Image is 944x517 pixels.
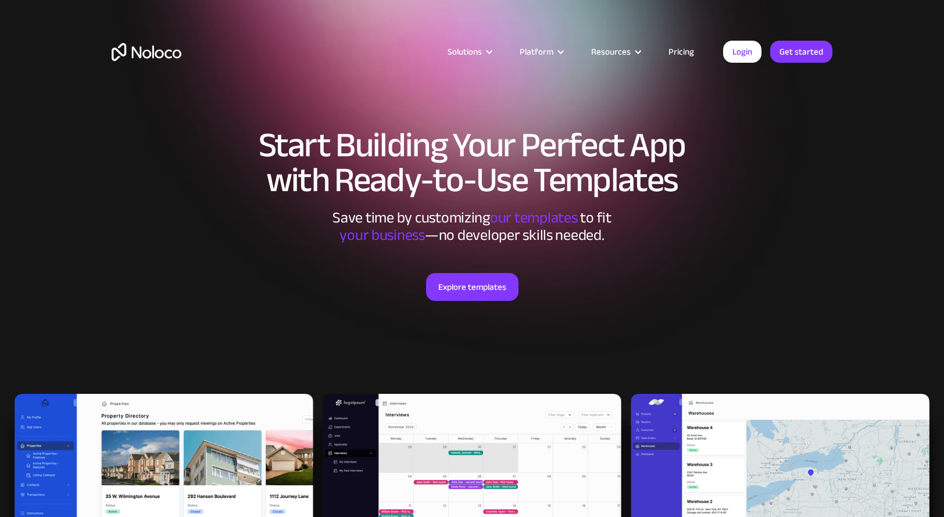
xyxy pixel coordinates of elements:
a: Get started [770,41,832,63]
a: Explore templates [426,273,519,301]
a: Login [723,41,761,63]
div: Save time by customizing to fit ‍ —no developer skills needed. [298,209,646,244]
span: our templates [490,203,578,232]
div: Resources [591,44,631,59]
h1: Start Building Your Perfect App with Ready-to-Use Templates [112,128,832,198]
div: Solutions [448,44,482,59]
div: Resources [577,44,654,59]
a: Pricing [654,44,709,59]
div: Solutions [433,44,505,59]
div: Platform [520,44,553,59]
div: Platform [505,44,577,59]
span: your business [339,221,425,249]
a: home [112,43,181,61]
